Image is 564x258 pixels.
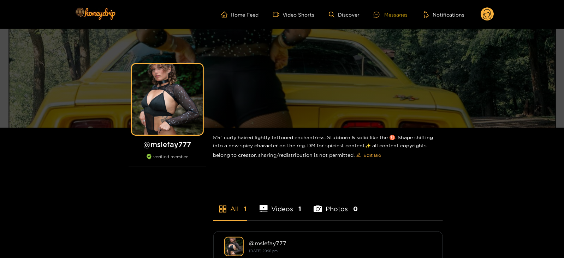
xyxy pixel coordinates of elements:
[356,153,361,158] span: edit
[213,189,247,220] li: All
[249,240,432,246] div: @ mslefay777
[374,11,408,19] div: Messages
[355,149,383,161] button: editEdit Bio
[273,11,315,18] a: Video Shorts
[224,237,244,256] img: mslefay777
[213,128,443,166] div: 5'5" curly haired lightly tattooed enchantress. Stubborn & solid like the ♉️. Shape shifting into...
[221,11,231,18] span: home
[314,189,358,220] li: Photos
[273,11,283,18] span: video-camera
[353,204,358,213] span: 0
[364,152,381,159] span: Edit Bio
[298,204,301,213] span: 1
[249,249,278,253] small: [DATE] 20:01 pm
[129,140,206,149] h1: @ mslefay777
[422,11,467,18] button: Notifications
[219,205,227,213] span: appstore
[244,204,247,213] span: 1
[260,189,302,220] li: Videos
[329,12,360,18] a: Discover
[129,154,206,167] div: verified member
[221,11,259,18] a: Home Feed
